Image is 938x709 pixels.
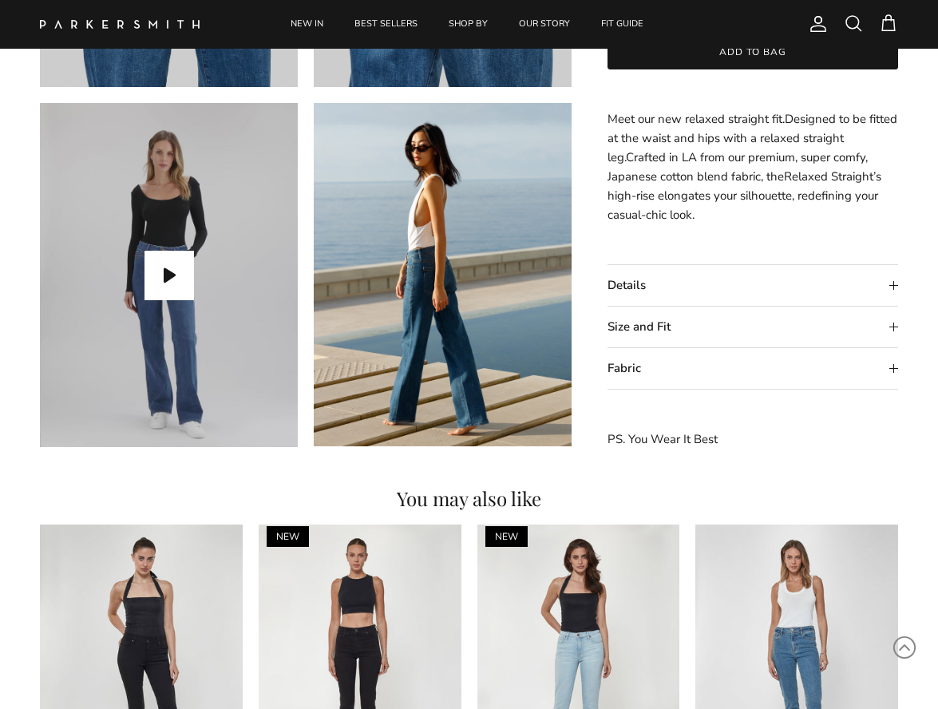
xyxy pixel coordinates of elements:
[802,14,828,34] a: Account
[608,168,881,223] span: Relaxed Straight’s high-rise elongates your silhouette, redefining your casual-chic look.
[608,111,897,165] span: Designed to be fitted at the waist and hips with a relaxed straight leg.
[608,265,899,306] summary: Details
[40,20,200,29] img: Parker Smith
[144,251,194,300] button: Play video
[608,34,899,69] button: Add to bag
[608,149,868,184] span: Crafted in LA from our premium, super comfy, Japanese cotton blend fabric, the
[608,348,899,389] summary: Fabric
[608,307,899,347] summary: Size and Fit
[608,111,785,127] span: Meet our new relaxed straight fit.
[608,430,899,449] p: PS. You Wear It Best
[40,489,898,508] h4: You may also like
[892,636,916,659] svg: Scroll to Top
